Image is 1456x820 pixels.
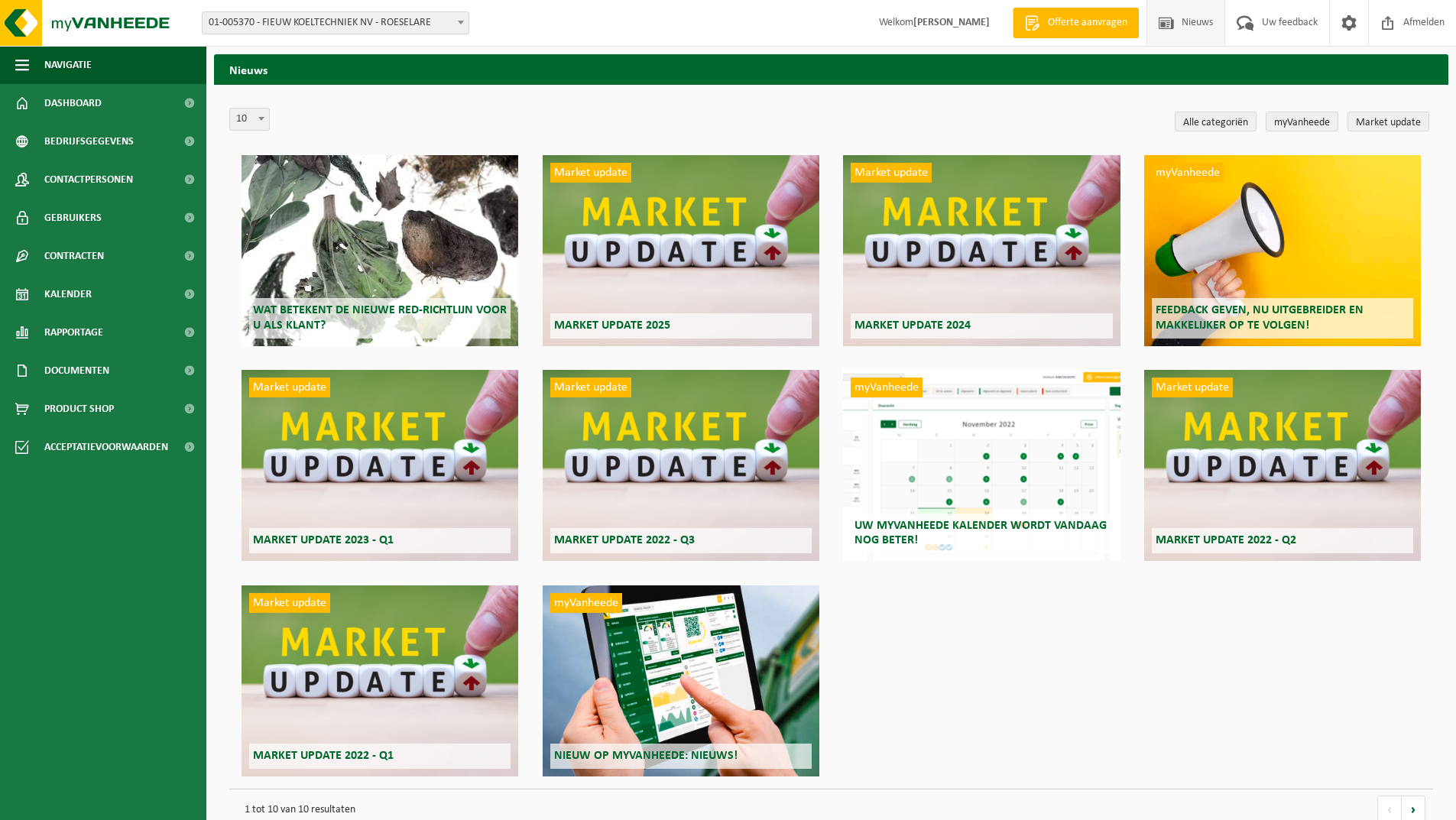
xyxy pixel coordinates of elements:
[44,390,114,428] span: Product Shop
[550,163,631,183] span: Market update
[554,534,695,546] span: Market update 2022 - Q3
[253,750,394,762] span: Market update 2022 - Q1
[203,12,469,34] span: 01-005370 - FIEUW KOELTECHNIEK NV - ROESELARE
[1266,112,1338,131] a: myVanheede
[1013,8,1139,38] a: Offerte aanvragen
[1156,304,1364,331] span: Feedback geven, nu uitgebreider en makkelijker op te volgen!
[44,275,92,313] span: Kalender
[554,319,670,332] span: Market update 2025
[242,370,518,561] a: Market update Market update 2023 - Q1
[242,585,518,776] a: Market update Market update 2022 - Q1
[1175,112,1257,131] a: Alle categoriën
[229,108,270,131] span: 10
[1156,534,1296,546] span: Market update 2022 - Q2
[230,109,269,130] span: 10
[1152,378,1233,397] span: Market update
[1347,112,1429,131] a: Market update
[851,378,923,397] span: myVanheede
[543,370,819,561] a: Market update Market update 2022 - Q3
[843,370,1120,561] a: myVanheede Uw myVanheede kalender wordt vandaag nog beter!
[44,46,92,84] span: Navigatie
[44,428,168,466] span: Acceptatievoorwaarden
[854,319,971,332] span: Market update 2024
[843,155,1120,346] a: Market update Market update 2024
[253,534,394,546] span: Market update 2023 - Q1
[550,593,622,613] span: myVanheede
[554,750,738,762] span: Nieuw op myVanheede: Nieuws!
[543,585,819,776] a: myVanheede Nieuw op myVanheede: Nieuws!
[1144,155,1421,346] a: myVanheede Feedback geven, nu uitgebreider en makkelijker op te volgen!
[913,17,990,28] strong: [PERSON_NAME]
[854,520,1107,546] span: Uw myVanheede kalender wordt vandaag nog beter!
[44,122,134,160] span: Bedrijfsgegevens
[214,54,1448,84] h2: Nieuws
[1144,370,1421,561] a: Market update Market update 2022 - Q2
[543,155,819,346] a: Market update Market update 2025
[851,163,932,183] span: Market update
[202,11,469,34] span: 01-005370 - FIEUW KOELTECHNIEK NV - ROESELARE
[249,378,330,397] span: Market update
[44,352,109,390] span: Documenten
[44,237,104,275] span: Contracten
[249,593,330,613] span: Market update
[44,160,133,199] span: Contactpersonen
[253,304,507,331] span: Wat betekent de nieuwe RED-richtlijn voor u als klant?
[44,84,102,122] span: Dashboard
[242,155,518,346] a: Wat betekent de nieuwe RED-richtlijn voor u als klant?
[44,199,102,237] span: Gebruikers
[1152,163,1224,183] span: myVanheede
[44,313,103,352] span: Rapportage
[550,378,631,397] span: Market update
[1044,15,1131,31] span: Offerte aanvragen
